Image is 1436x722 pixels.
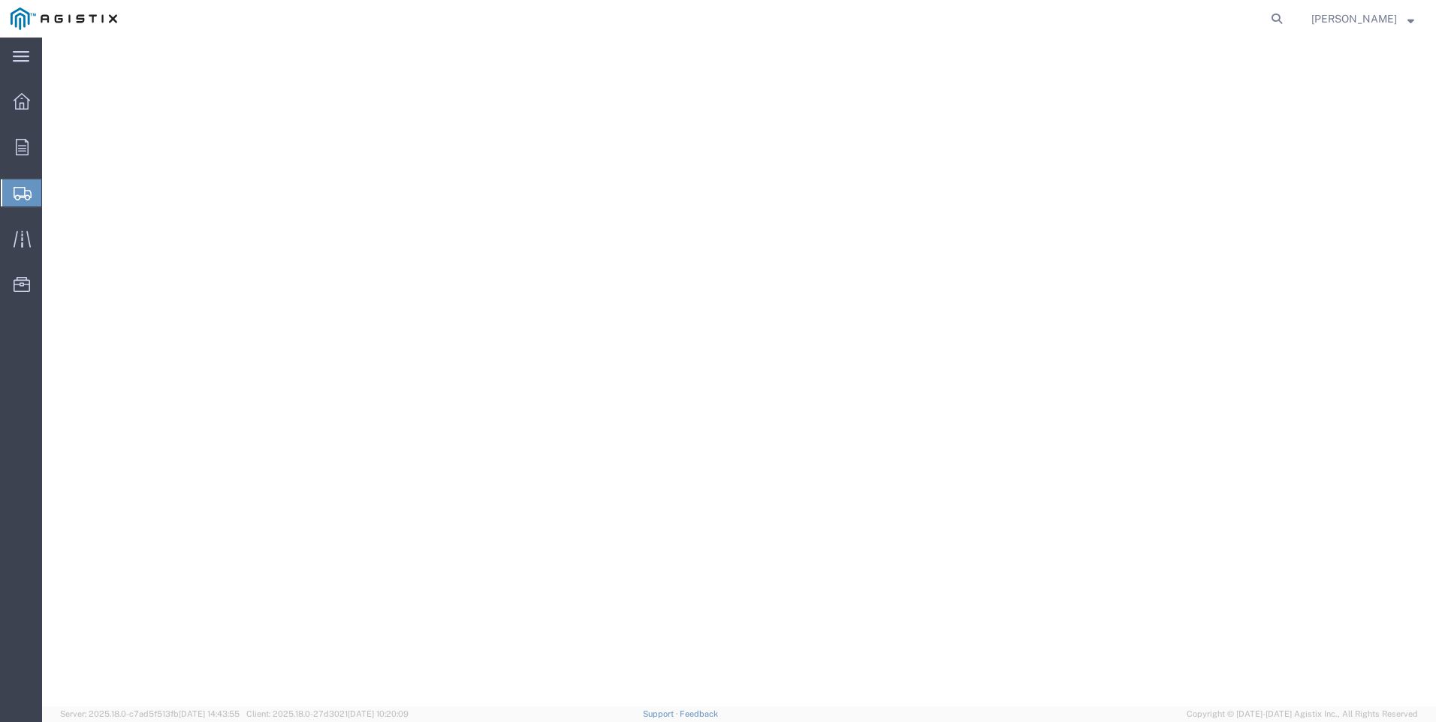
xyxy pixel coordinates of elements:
iframe: FS Legacy Container [42,38,1436,706]
button: [PERSON_NAME] [1311,10,1415,28]
span: Server: 2025.18.0-c7ad5f513fb [60,709,240,718]
img: logo [11,8,117,30]
a: Feedback [680,709,718,718]
span: Sharay Galdeira [1311,11,1397,27]
span: Copyright © [DATE]-[DATE] Agistix Inc., All Rights Reserved [1187,708,1418,720]
span: Client: 2025.18.0-27d3021 [246,709,409,718]
span: [DATE] 14:43:55 [179,709,240,718]
a: Support [643,709,680,718]
span: [DATE] 10:20:09 [348,709,409,718]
